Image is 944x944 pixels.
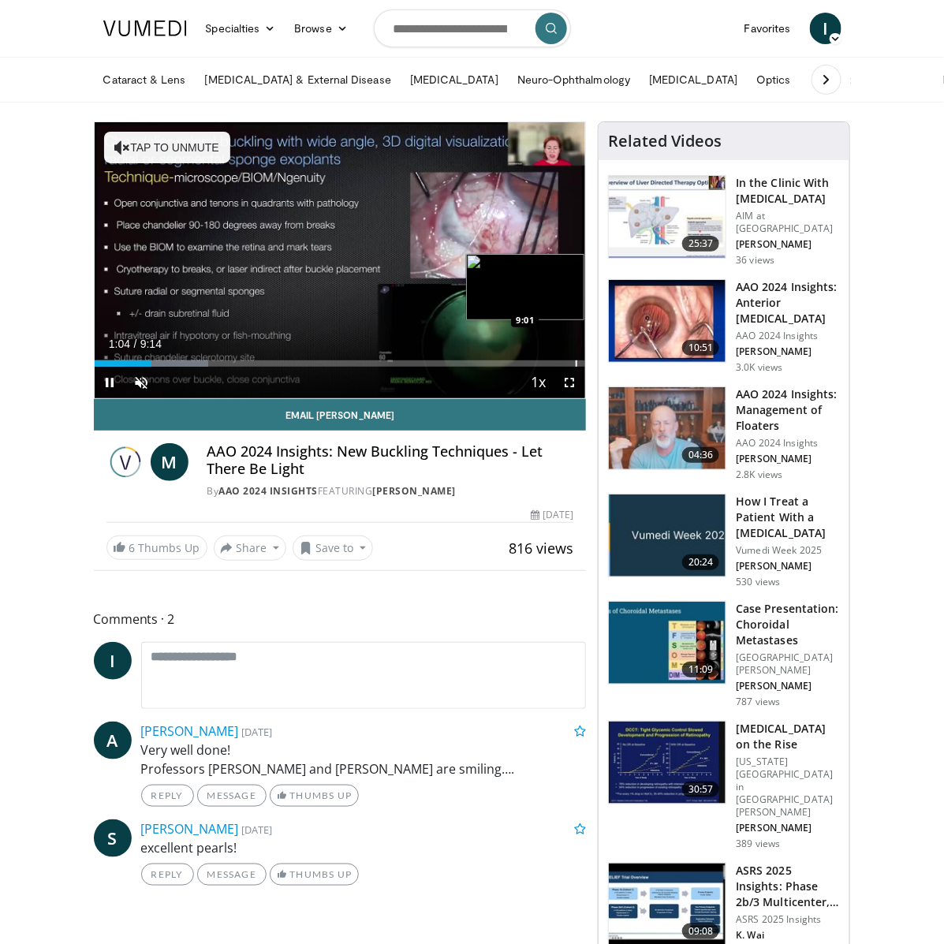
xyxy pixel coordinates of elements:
p: [PERSON_NAME] [736,822,840,834]
a: A [94,722,132,759]
p: Very well done! Professors [PERSON_NAME] and [PERSON_NAME] are smiling…. [141,741,587,778]
a: Browse [285,13,357,44]
h3: How I Treat a Patient With a [MEDICAL_DATA] [736,494,840,541]
p: [GEOGRAPHIC_DATA][PERSON_NAME] [736,651,840,677]
a: Cataract & Lens [94,64,196,95]
p: K. Wai [736,929,840,942]
p: 787 views [736,696,780,708]
a: Optics [747,64,800,95]
span: 816 views [509,539,573,558]
div: [DATE] [531,508,573,522]
span: 20:24 [682,554,720,570]
div: By FEATURING [207,484,574,498]
a: Reply [141,864,194,886]
a: 11:09 Case Presentation: Choroidal Metastases [GEOGRAPHIC_DATA][PERSON_NAME] [PERSON_NAME] 787 views [608,601,840,708]
p: 389 views [736,838,780,850]
h4: Related Videos [608,132,722,151]
a: 6 Thumbs Up [106,535,207,560]
span: Comments 2 [94,609,587,629]
img: 02d29458-18ce-4e7f-be78-7423ab9bdffd.jpg.150x105_q85_crop-smart_upscale.jpg [609,494,726,576]
p: AIM at [GEOGRAPHIC_DATA] [736,210,840,235]
span: 10:51 [682,340,720,356]
p: [PERSON_NAME] [736,238,840,251]
span: 30:57 [682,782,720,797]
p: 2.8K views [736,468,782,481]
span: 09:08 [682,923,720,939]
a: Favorites [735,13,800,44]
p: 530 views [736,576,780,588]
span: 9:14 [140,338,162,350]
a: [MEDICAL_DATA] & External Disease [196,64,401,95]
a: Specialties [196,13,285,44]
img: 9cedd946-ce28-4f52-ae10-6f6d7f6f31c7.150x105_q85_crop-smart_upscale.jpg [609,602,726,684]
h3: [MEDICAL_DATA] on the Rise [736,721,840,752]
span: 04:36 [682,447,720,463]
h3: ASRS 2025 Insights: Phase 2b/3 Multicenter, Randomized, Double-[PERSON_NAME]… [736,863,840,910]
video-js: Video Player [95,122,586,398]
a: Thumbs Up [270,864,359,886]
p: [PERSON_NAME] [736,345,840,358]
div: Progress Bar [95,360,586,367]
h3: In the Clinic With [MEDICAL_DATA] [736,175,840,207]
button: Tap to unmute [104,132,230,163]
p: [PERSON_NAME] [736,453,840,465]
input: Search topics, interventions [374,9,571,47]
p: [PERSON_NAME] [736,680,840,692]
img: AAO 2024 Insights [106,443,144,481]
span: 1:04 [109,338,130,350]
h3: AAO 2024 Insights: Management of Floaters [736,386,840,434]
a: [MEDICAL_DATA] [640,64,747,95]
a: [PERSON_NAME] [141,820,239,838]
a: 20:24 How I Treat a Patient With a [MEDICAL_DATA] Vumedi Week 2025 [PERSON_NAME] 530 views [608,494,840,588]
img: 79b7ca61-ab04-43f8-89ee-10b6a48a0462.150x105_q85_crop-smart_upscale.jpg [609,176,726,258]
a: [PERSON_NAME] [373,484,457,498]
a: 30:57 [MEDICAL_DATA] on the Rise [US_STATE][GEOGRAPHIC_DATA] in [GEOGRAPHIC_DATA][PERSON_NAME] [P... [608,721,840,850]
button: Share [214,535,287,561]
button: Playback Rate [522,367,554,398]
img: image.jpeg [466,254,584,320]
a: Email [PERSON_NAME] [94,399,587,431]
button: Pause [95,367,126,398]
img: 8e655e61-78ac-4b3e-a4e7-f43113671c25.150x105_q85_crop-smart_upscale.jpg [609,387,726,469]
a: Reply [141,785,194,807]
a: S [94,819,132,857]
a: [PERSON_NAME] [141,722,239,740]
a: Thumbs Up [270,785,359,807]
p: AAO 2024 Insights [736,330,840,342]
button: Save to [293,535,373,561]
p: 36 views [736,254,774,267]
p: [US_STATE][GEOGRAPHIC_DATA] in [GEOGRAPHIC_DATA][PERSON_NAME] [736,756,840,819]
a: 10:51 AAO 2024 Insights: Anterior [MEDICAL_DATA] AAO 2024 Insights [PERSON_NAME] 3.0K views [608,279,840,374]
a: Neuro-Ophthalmology [508,64,640,95]
span: 25:37 [682,236,720,252]
a: Message [197,785,267,807]
span: / [134,338,137,350]
span: 6 [129,540,136,555]
a: M [151,443,188,481]
a: 25:37 In the Clinic With [MEDICAL_DATA] AIM at [GEOGRAPHIC_DATA] [PERSON_NAME] 36 views [608,175,840,267]
small: [DATE] [242,725,273,739]
h3: Case Presentation: Choroidal Metastases [736,601,840,648]
button: Fullscreen [554,367,585,398]
small: [DATE] [242,823,273,837]
h3: AAO 2024 Insights: Anterior [MEDICAL_DATA] [736,279,840,326]
p: Vumedi Week 2025 [736,544,840,557]
p: excellent pearls! [141,838,587,857]
a: Message [197,864,267,886]
img: VuMedi Logo [103,21,187,36]
button: Unmute [126,367,158,398]
a: 04:36 AAO 2024 Insights: Management of Floaters AAO 2024 Insights [PERSON_NAME] 2.8K views [608,386,840,481]
span: 11:09 [682,662,720,677]
span: I [810,13,841,44]
a: AAO 2024 Insights [219,484,319,498]
p: AAO 2024 Insights [736,437,840,450]
img: fd942f01-32bb-45af-b226-b96b538a46e6.150x105_q85_crop-smart_upscale.jpg [609,280,726,362]
img: 4ce8c11a-29c2-4c44-a801-4e6d49003971.150x105_q85_crop-smart_upscale.jpg [609,722,726,804]
a: I [94,642,132,680]
a: [MEDICAL_DATA] [401,64,508,95]
h4: AAO 2024 Insights: New Buckling Techniques - Let There Be Light [207,443,574,477]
